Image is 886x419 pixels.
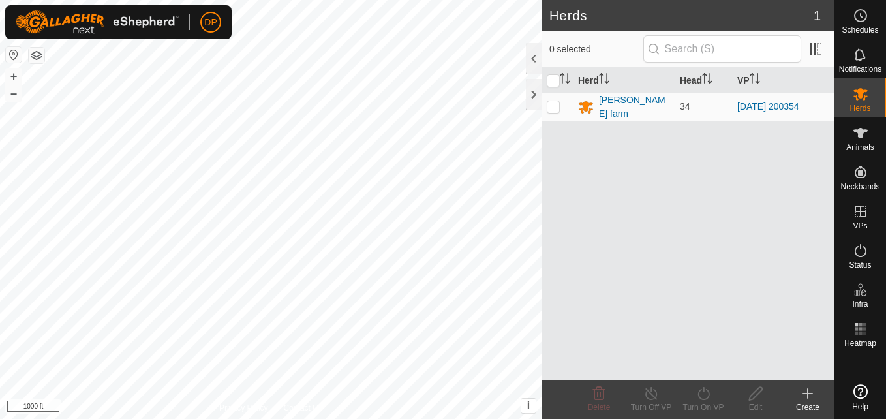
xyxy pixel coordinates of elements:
span: Schedules [842,26,878,34]
th: Herd [573,68,675,93]
h2: Herds [549,8,814,23]
button: i [521,399,536,413]
span: Status [849,261,871,269]
span: Notifications [839,65,881,73]
div: Turn On VP [677,401,729,413]
p-sorticon: Activate to sort [702,75,712,85]
div: Edit [729,401,782,413]
button: – [6,85,22,101]
button: + [6,69,22,84]
span: Heatmap [844,339,876,347]
th: VP [732,68,834,93]
th: Head [675,68,732,93]
input: Search (S) [643,35,801,63]
span: Animals [846,144,874,151]
button: Reset Map [6,47,22,63]
span: 1 [814,6,821,25]
p-sorticon: Activate to sort [750,75,760,85]
div: Create [782,401,834,413]
span: 0 selected [549,42,643,56]
a: [DATE] 200354 [737,101,799,112]
span: Infra [852,300,868,308]
span: 34 [680,101,690,112]
button: Map Layers [29,48,44,63]
a: Help [834,379,886,416]
a: Privacy Policy [219,402,268,414]
div: Turn Off VP [625,401,677,413]
p-sorticon: Activate to sort [599,75,609,85]
p-sorticon: Activate to sort [560,75,570,85]
span: DP [204,16,217,29]
span: Neckbands [840,183,879,191]
span: Help [852,403,868,411]
span: Delete [588,403,611,412]
span: i [527,400,530,411]
span: Herds [849,104,870,112]
span: VPs [853,222,867,230]
div: [PERSON_NAME] farm [599,93,669,121]
a: Contact Us [284,402,322,414]
img: Gallagher Logo [16,10,179,34]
